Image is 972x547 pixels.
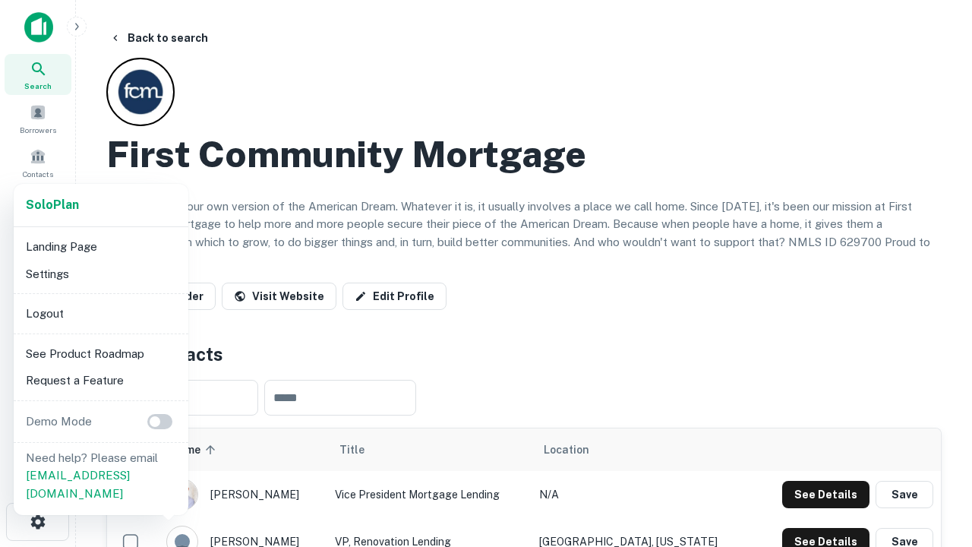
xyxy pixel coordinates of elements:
li: Landing Page [20,233,182,261]
p: Demo Mode [20,413,98,431]
p: Need help? Please email [26,449,176,503]
li: See Product Roadmap [20,340,182,368]
strong: Solo Plan [26,198,79,212]
li: Logout [20,300,182,327]
li: Settings [20,261,182,288]
a: [EMAIL_ADDRESS][DOMAIN_NAME] [26,469,130,500]
li: Request a Feature [20,367,182,394]
iframe: Chat Widget [896,425,972,498]
a: SoloPlan [26,196,79,214]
